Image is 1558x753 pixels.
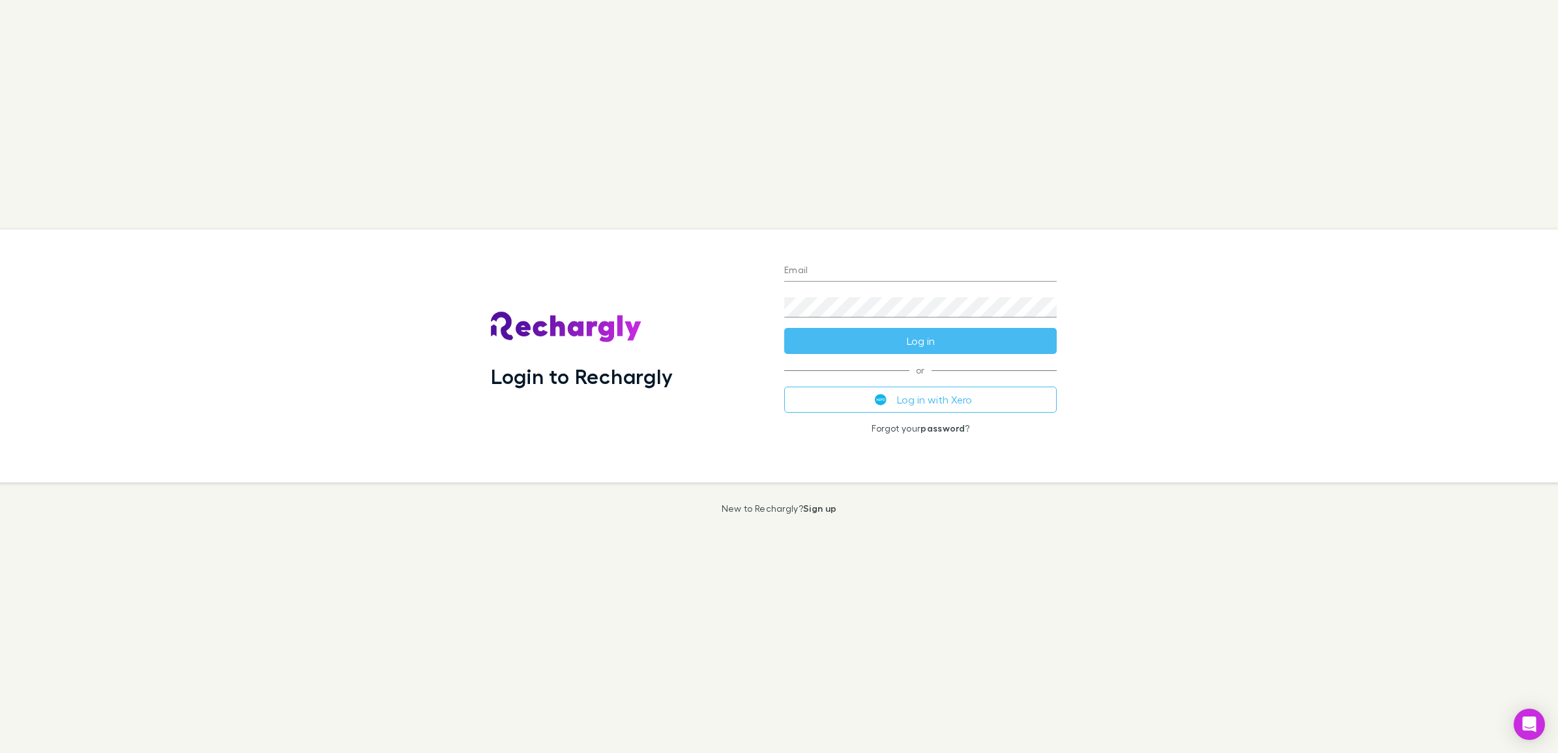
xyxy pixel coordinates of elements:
[491,364,673,389] h1: Login to Rechargly
[1039,263,1055,278] keeper-lock: Open Keeper Popup
[875,394,887,406] img: Xero's logo
[1514,709,1545,740] div: Open Intercom Messenger
[784,328,1057,354] button: Log in
[920,422,965,434] a: password
[491,312,642,343] img: Rechargly's Logo
[784,387,1057,413] button: Log in with Xero
[803,503,836,514] a: Sign up
[722,503,837,514] p: New to Rechargly?
[784,423,1057,434] p: Forgot your ?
